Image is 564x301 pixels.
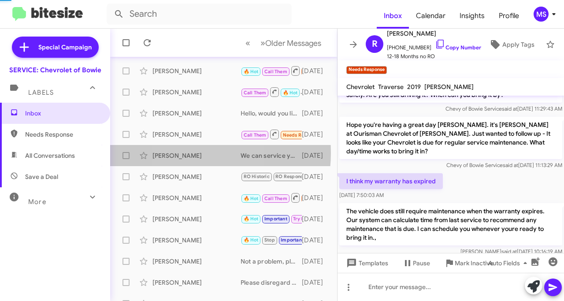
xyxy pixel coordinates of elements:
div: [DATE] [302,109,330,118]
span: Call Them [264,196,287,201]
a: Special Campaign [12,37,99,58]
p: The vehicle does still require maintenance when the warranty expires. Our system can calculate ti... [339,203,562,245]
span: Call Them [244,132,267,138]
span: Important [281,237,304,243]
div: [DATE] [302,215,330,223]
span: 🔥 Hot [244,237,259,243]
span: Labels [28,89,54,97]
p: I think my warranty has expired [339,173,443,189]
span: [PHONE_NUMBER] [387,39,481,52]
span: RO Responded Historic [275,174,328,179]
div: [DATE] [302,151,330,160]
button: Previous [240,34,256,52]
span: » [260,37,265,48]
div: [PERSON_NAME] [152,172,241,181]
div: Inbound Call [241,129,302,140]
span: Insights [453,3,492,29]
span: Mark Inactive [455,255,493,271]
div: Yes! I'll be there! Thank you. [241,235,302,245]
div: Not a problem, please keep in mind Chevy Recommends an oil change to be done at least yearly if y... [241,257,302,266]
span: Older Messages [265,38,321,48]
span: [PERSON_NAME] [387,28,481,39]
span: [PERSON_NAME] [424,83,474,91]
span: [PERSON_NAME] [DATE] 10:16:19 AM [460,248,562,255]
div: [DATE] [302,67,330,75]
div: [PERSON_NAME] [152,109,241,118]
input: Search [107,4,292,25]
div: [DATE] [302,130,330,139]
div: [DATE] [302,88,330,97]
div: [PERSON_NAME]. [PERSON_NAME] here at Ourisman Chevrolet Service. I just left a voicemail. Feel fr... [241,86,302,97]
span: « [245,37,250,48]
span: 12-18 Months no RO [387,52,481,61]
div: [PERSON_NAME] [152,278,241,287]
small: Needs Response [346,66,387,74]
span: Call Them [264,69,287,74]
div: Hello, would you like to schedule for service? [241,109,302,118]
div: OK, thank you. I called and they already scheduled it for [DATE] at 11. [241,65,302,76]
span: Chevy of Bowie Service [DATE] 11:13:29 AM [446,162,562,168]
span: Templates [345,255,388,271]
span: RO Historic [244,174,270,179]
span: Call Them [244,90,267,96]
div: MS [534,7,549,22]
div: [DATE] [302,236,330,245]
a: Calendar [409,3,453,29]
span: 🔥 Hot [283,90,298,96]
span: Traverse [378,83,404,91]
div: [DATE] [302,278,330,287]
div: [PERSON_NAME] [152,151,241,160]
div: [PERSON_NAME] [152,215,241,223]
div: [PERSON_NAME] [152,88,241,97]
span: R [372,37,378,51]
span: said at [501,248,517,255]
span: 🔥 Hot [244,216,259,222]
span: [DATE] 7:50:03 AM [339,192,384,198]
span: Try Pausing [293,216,319,222]
span: 🔥 Hot [244,69,259,74]
button: Mark Inactive [437,255,501,271]
a: Profile [492,3,526,29]
span: 2019 [407,83,421,91]
span: Stop [264,237,275,243]
span: Special Campaign [38,43,92,52]
span: Important [264,216,287,222]
span: Chevy of Bowie Service [DATE] 11:29:43 AM [445,105,562,112]
div: We can service your vehicle. Are you asking about financing to purchase? [241,151,302,160]
span: All Conversations [25,151,75,160]
span: Chevrolet [346,83,375,91]
div: [PERSON_NAME] [152,67,241,75]
button: Next [255,34,327,52]
div: [DATE] [302,172,330,181]
span: Needs Response [25,130,100,139]
span: Needs Response [283,132,320,138]
a: Copy Number [435,44,481,51]
nav: Page navigation example [241,34,327,52]
button: MS [526,7,554,22]
span: Pause [413,255,430,271]
button: Pause [395,255,437,271]
span: Save a Deal [25,172,58,181]
span: Auto Fields [488,255,531,271]
div: [PERSON_NAME] [152,236,241,245]
span: Apply Tags [502,37,534,52]
div: Is this under my warranty or will I have to pay [241,171,302,182]
p: Hope you're having a great day [PERSON_NAME]. it's [PERSON_NAME] at Ourisman Chevrolet of [PERSON... [339,117,562,159]
div: [DATE] [302,193,330,202]
span: Inbox [25,109,100,118]
div: [PERSON_NAME] [152,257,241,266]
div: [DATE] [302,257,330,266]
button: Apply Tags [481,37,542,52]
button: Auto Fields [481,255,538,271]
div: Please disregard the system generated texts. [241,278,302,287]
span: said at [503,162,518,168]
a: Inbox [377,3,409,29]
button: Templates [338,255,395,271]
div: [PERSON_NAME] [152,193,241,202]
span: More [28,198,46,206]
span: 🔥 Hot [244,196,259,201]
div: Thank you for your help! I appreciate it [241,214,302,224]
